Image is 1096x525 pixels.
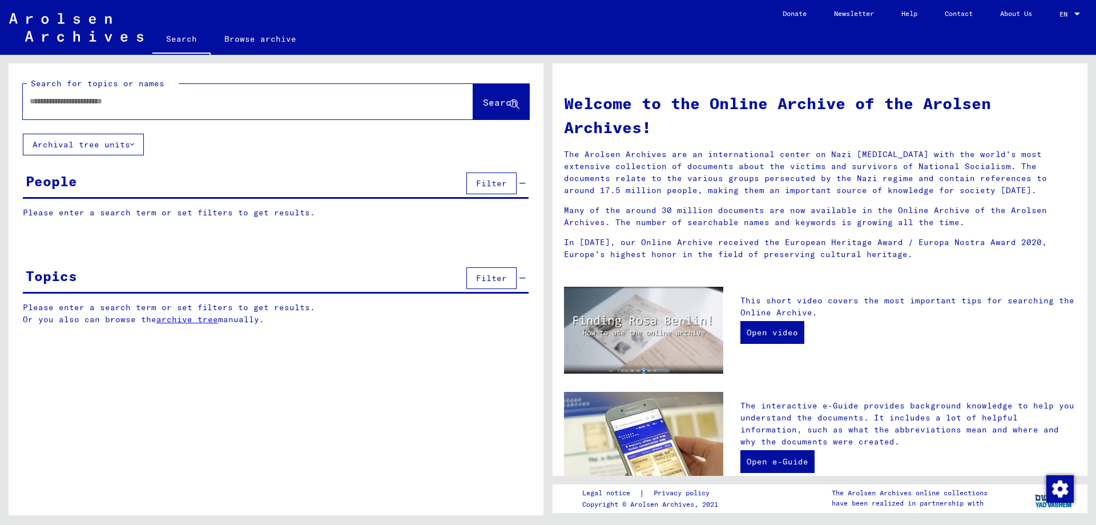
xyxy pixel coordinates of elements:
[473,84,529,119] button: Search
[483,97,517,108] span: Search
[211,25,310,53] a: Browse archive
[564,91,1076,139] h1: Welcome to the Online Archive of the Arolsen Archives!
[740,400,1076,448] p: The interactive e-Guide provides background knowledge to help you understand the documents. It in...
[564,237,1076,261] p: In [DATE], our Online Archive received the European Heritage Award / Europa Nostra Award 2020, Eu...
[564,392,723,498] img: eguide.jpg
[31,78,164,89] mat-label: Search for topics or names
[26,266,77,286] div: Topics
[152,25,211,55] a: Search
[23,207,529,219] p: Please enter a search term or set filters to get results.
[23,134,144,155] button: Archival tree units
[582,499,723,510] p: Copyright © Arolsen Archives, 2021
[26,171,77,191] div: People
[740,321,804,344] a: Open video
[466,267,517,289] button: Filter
[582,487,639,499] a: Legal notice
[466,173,517,194] button: Filter
[832,488,988,498] p: The Arolsen Archives online collections
[156,314,218,324] a: archive tree
[1059,10,1072,18] span: EN
[740,450,815,473] a: Open e-Guide
[476,273,507,283] span: Filter
[832,498,988,508] p: have been realized in partnership with
[564,205,1076,229] p: Many of the around 30 million documents are now available in the Online Archive of the Arolsen Ar...
[9,13,143,42] img: Arolsen_neg.svg
[644,487,723,499] a: Privacy policy
[564,287,723,374] img: video.jpg
[23,302,529,326] p: Please enter a search term or set filters to get results. Or you also can browse the manually.
[1046,475,1074,503] img: Change consent
[582,487,723,499] div: |
[476,178,507,189] span: Filter
[740,295,1076,319] p: This short video covers the most important tips for searching the Online Archive.
[564,149,1076,197] p: The Arolsen Archives are an international center on Nazi [MEDICAL_DATA] with the world’s most ext...
[1033,484,1075,512] img: yv_logo.png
